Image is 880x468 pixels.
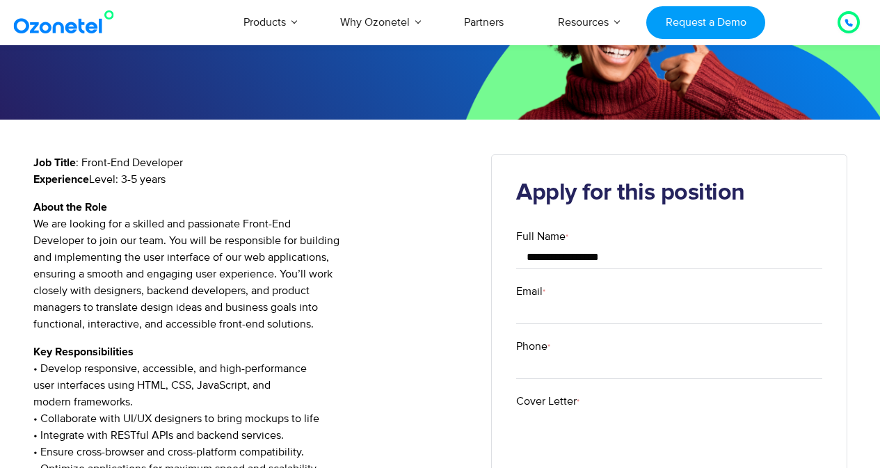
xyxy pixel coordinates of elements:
[516,179,822,207] h2: Apply for this position
[516,228,822,245] label: Full Name
[33,346,134,357] strong: Key Responsibilities
[33,199,471,332] p: We are looking for a skilled and passionate Front-End Developer to join our team. You will be res...
[33,157,76,168] strong: Job Title
[33,202,107,213] strong: About the Role
[33,154,471,188] p: : Front-End Developer Level: 3-5 years
[516,338,822,355] label: Phone
[33,174,89,185] strong: Experience
[516,393,822,410] label: Cover Letter
[646,6,765,39] a: Request a Demo
[516,283,822,300] label: Email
